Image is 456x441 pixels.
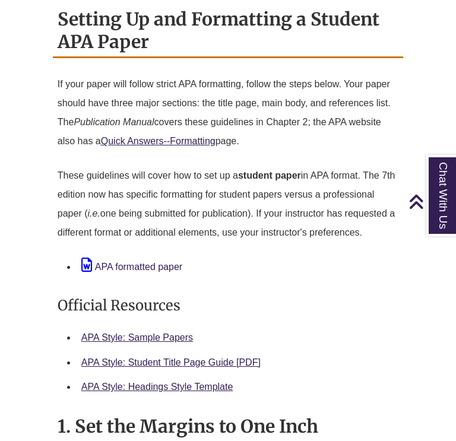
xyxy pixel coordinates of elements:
a: Quick Answers--Formatting [101,136,216,146]
a: APA formatted paper [81,262,182,272]
p: These guidelines will cover how to set up a in APA format. The 7th edition now has specific forma... [58,161,398,247]
a: APA Style: Student Title Page Guide [PDF] [81,357,261,367]
h3: Official Resources [58,291,398,319]
h2: Setting Up and Formatting a Student APA Paper [53,4,403,58]
p: If your paper will follow strict APA formatting, follow the steps below. Your paper should have t... [58,70,398,156]
a: Back to Top [408,193,453,210]
a: APA Style: Sample Papers [81,332,193,342]
em: i.e. [88,208,100,218]
strong: student paper [238,170,301,180]
em: Publication Manual [74,117,154,127]
a: APA Style: Headings Style Template [81,382,233,392]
